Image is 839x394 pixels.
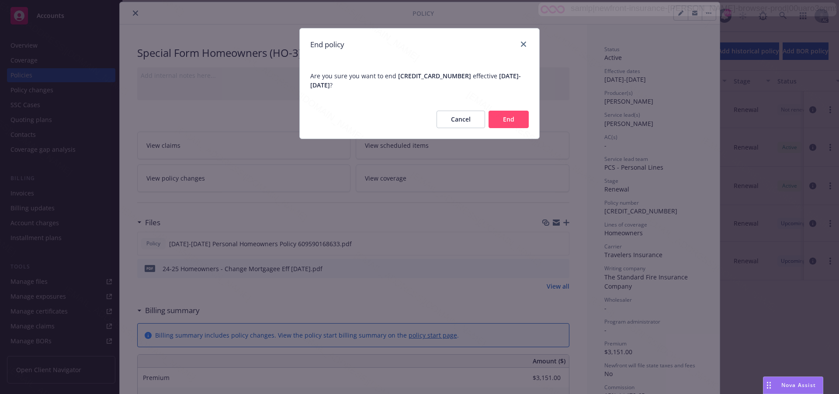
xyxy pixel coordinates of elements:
[763,377,774,394] div: Drag to move
[489,111,529,128] button: End
[398,72,471,80] span: [CREDIT_CARD_NUMBER]
[437,111,485,128] button: Cancel
[310,39,344,50] h1: End policy
[781,381,816,389] span: Nova Assist
[310,72,521,89] span: [DATE] - [DATE]
[518,39,529,49] a: close
[763,377,823,394] button: Nova Assist
[300,61,539,100] span: Are you sure you want to end effective ?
